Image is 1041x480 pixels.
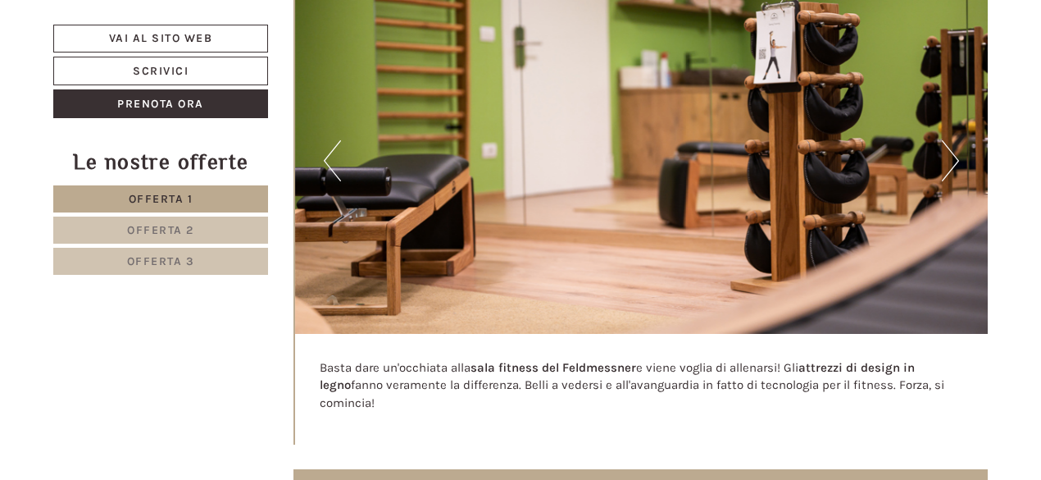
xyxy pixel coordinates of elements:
[25,80,257,91] small: 21:53
[25,48,257,61] div: Hotel B&B Feldmessner
[53,89,268,118] a: Prenota ora
[559,432,645,461] button: Invia
[12,44,266,94] div: Buon giorno, come possiamo aiutarla?
[324,140,341,181] button: Previous
[127,223,194,237] span: Offerta 2
[278,12,366,40] div: mercoledì
[53,25,268,53] a: Vai al sito web
[127,254,195,268] span: Offerta 3
[53,57,268,85] a: Scrivici
[129,192,193,206] span: Offerta 1
[470,360,636,375] strong: sala fitness del Feldmessner
[942,140,959,181] button: Next
[53,147,268,177] div: Le nostre offerte
[320,359,964,412] p: Basta dare un'occhiata alla e viene voglia di allenarsi! Gli fanno veramente la differenza. Belli...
